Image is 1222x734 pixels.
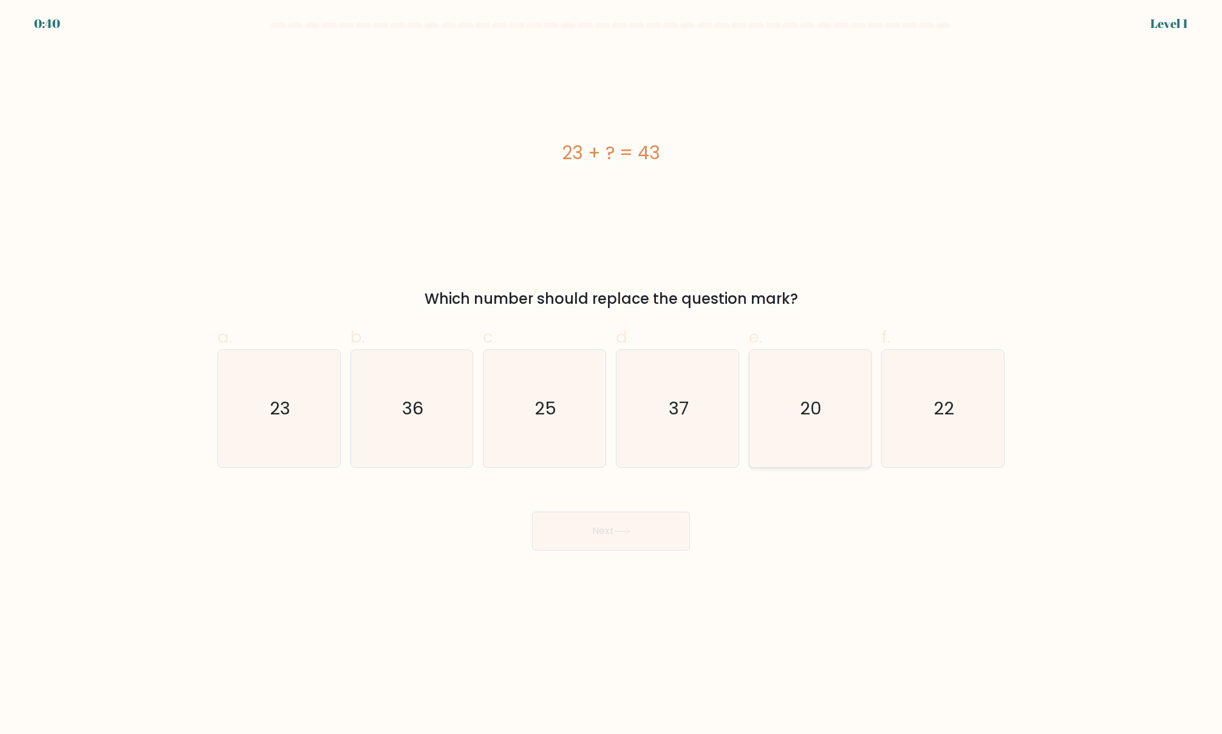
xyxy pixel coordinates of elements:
span: c. [483,325,496,349]
text: 22 [934,397,955,421]
text: 36 [402,397,423,421]
div: 0:40 [34,15,60,33]
button: Next [532,512,690,550]
text: 25 [535,397,557,421]
span: e. [749,325,762,349]
div: Level 1 [1150,15,1188,33]
text: 20 [800,397,822,421]
div: Which number should replace the question mark? [225,288,997,310]
text: 37 [669,397,689,421]
span: d. [616,325,630,349]
span: b. [350,325,365,349]
text: 23 [270,397,290,421]
div: 23 + ? = 43 [217,139,1005,166]
span: a. [217,325,232,349]
span: f. [881,325,890,349]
